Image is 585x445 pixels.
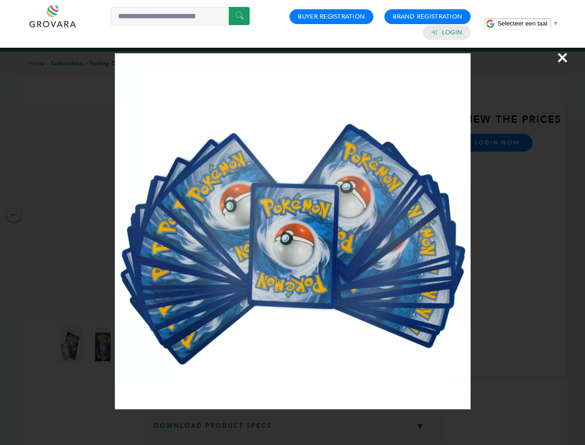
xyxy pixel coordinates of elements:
[442,28,462,37] a: Login
[497,20,547,27] span: Selecteer een taal
[115,53,471,409] img: Image Preview
[393,13,462,21] a: Brand Registration
[111,7,250,25] input: Search a product or brand...
[553,20,559,27] span: ▼
[556,44,569,70] span: ×
[298,13,365,21] a: Buyer Registration
[497,20,559,27] a: Selecteer een taal​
